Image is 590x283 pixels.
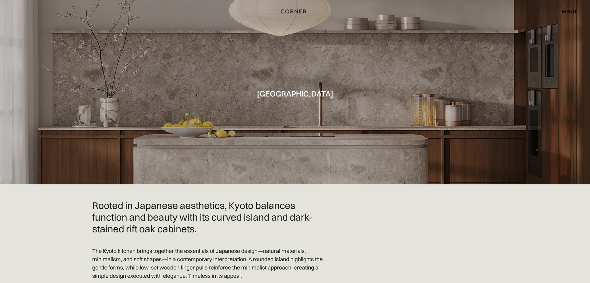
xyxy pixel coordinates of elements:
[92,247,326,280] p: The Kyoto kitchen brings together the essentials of Japanese design—natural materials, minimalism...
[562,9,576,14] div: menu
[556,6,576,17] div: menu
[257,89,333,98] h1: [GEOGRAPHIC_DATA]
[92,200,326,234] h2: Rooted in Japanese aesthetics, Kyoto balances function and beauty with its curved island and dark...
[274,7,316,15] a: home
